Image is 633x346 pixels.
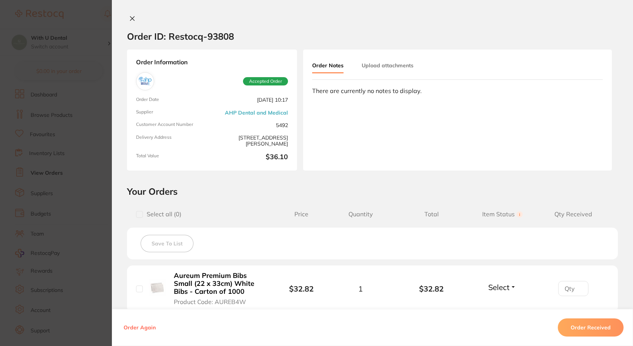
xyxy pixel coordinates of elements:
button: Order Received [558,318,624,337]
b: $32.82 [396,284,467,293]
img: Aureum Premium Bibs Small (22 x 33cm) White Bibs - Carton of 1000 [149,279,166,296]
img: AHP Dental and Medical [138,74,152,88]
strong: Order Information [136,59,288,66]
span: Item Status [467,211,538,218]
span: Select [488,282,509,292]
b: $36.10 [215,153,288,161]
button: Select [486,282,518,292]
span: Quantity [325,211,396,218]
span: Select all ( 0 ) [143,211,181,218]
span: Delivery Address [136,135,209,147]
button: Order Notes [312,59,344,73]
span: Total [396,211,467,218]
a: AHP Dental and Medical [225,110,288,116]
div: There are currently no notes to display. [312,87,603,94]
input: Qty [558,281,588,296]
span: Order Date [136,97,209,103]
span: 5492 [215,122,288,128]
b: $32.82 [289,284,314,293]
h2: Your Orders [127,186,618,197]
span: Accepted Order [243,77,288,85]
span: [STREET_ADDRESS][PERSON_NAME] [215,135,288,147]
b: Aureum Premium Bibs Small (22 x 33cm) White Bibs - Carton of 1000 [174,272,264,295]
span: Supplier [136,109,209,116]
span: Customer Account Number [136,122,209,128]
span: Qty Received [538,211,609,218]
span: [DATE] 10:17 [215,97,288,103]
button: Order Again [121,324,158,331]
h2: Order ID: Restocq- 93808 [127,31,234,42]
span: Total Value [136,153,209,161]
span: Price [278,211,325,218]
button: Upload attachments [362,59,413,72]
button: Aureum Premium Bibs Small (22 x 33cm) White Bibs - Carton of 1000 Product Code: AUREB4W [172,272,266,306]
button: Save To List [141,235,193,252]
span: Product Code: AUREB4W [174,298,246,305]
span: 1 [358,284,363,293]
